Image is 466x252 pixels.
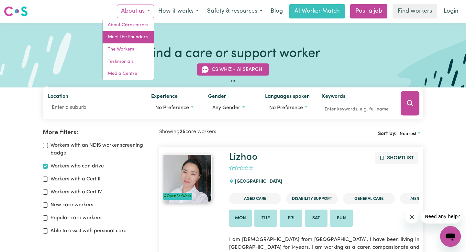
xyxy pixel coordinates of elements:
div: #OpenForWork [163,193,192,200]
img: View Lizhao's profile [163,155,212,203]
button: About us [117,5,154,18]
span: Nearest [400,132,416,136]
li: Available on Tue [254,210,277,227]
h2: More filters: [43,129,151,136]
label: Location [48,93,68,102]
label: Workers with a Cert IV [50,188,102,196]
a: Careseekers logo [4,4,28,19]
b: 25 [180,129,185,134]
li: Disability Support [286,193,338,204]
span: No preference [269,105,303,110]
label: Languages spoken [265,93,310,102]
label: New care workers [50,201,93,209]
input: Enter keywords, e.g. full name, interests [322,104,392,114]
button: Add to shortlist [375,152,418,164]
button: Worker gender preference [208,102,254,114]
span: Shortlist [387,155,414,161]
a: Testimonials [103,56,154,68]
li: Available on Mon [229,210,252,227]
div: About us [102,19,154,80]
li: Available on Sun [330,210,353,227]
a: Lizhao#OpenForWork [163,155,221,203]
label: Experience [151,93,178,102]
a: Login [440,4,462,18]
label: Keywords [322,93,345,102]
li: Available on Fri [280,210,302,227]
label: Workers with a Cert III [50,175,102,183]
div: [GEOGRAPHIC_DATA] [229,173,286,190]
img: Careseekers logo [4,6,28,17]
iframe: Message from company [421,209,461,223]
label: Workers with an NDIS worker screening badge [50,142,151,157]
input: Enter a suburb [48,102,141,113]
button: Search [401,91,419,116]
li: Mental Health [400,193,452,204]
a: Post a job [350,4,387,18]
iframe: Close message [405,211,418,223]
a: Meet the Founders [103,31,154,43]
label: Popular care workers [50,214,101,222]
a: Lizhao [229,153,257,162]
button: How it works [154,5,203,18]
h1: Find a care or support worker [146,46,320,62]
label: Workers who can drive [50,162,104,170]
span: Sort by: [378,131,397,136]
div: add rating by typing an integer from 0 to 5 or pressing arrow keys [229,165,253,172]
button: Worker experience options [151,102,198,114]
a: The Workers [103,43,154,56]
button: CS Whiz - AI Search [197,63,269,76]
a: Blog [267,4,287,18]
h2: Showing care workers [159,129,291,135]
a: AI Worker Match [289,4,345,18]
a: About Careseekers [103,19,154,31]
span: No preference [155,105,189,110]
a: Media Centre [103,68,154,80]
div: or [43,77,423,85]
span: Any gender [212,105,240,110]
li: Available on Sat [305,210,327,227]
li: General Care [343,193,395,204]
iframe: Button to launch messaging window [440,226,461,247]
a: Find workers [393,4,437,18]
button: Safety & resources [203,5,267,18]
li: Aged Care [229,193,281,204]
label: Able to assist with personal care [50,227,127,235]
label: Gender [208,93,226,102]
button: Worker language preferences [265,102,312,114]
button: Sort search results [397,129,423,139]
